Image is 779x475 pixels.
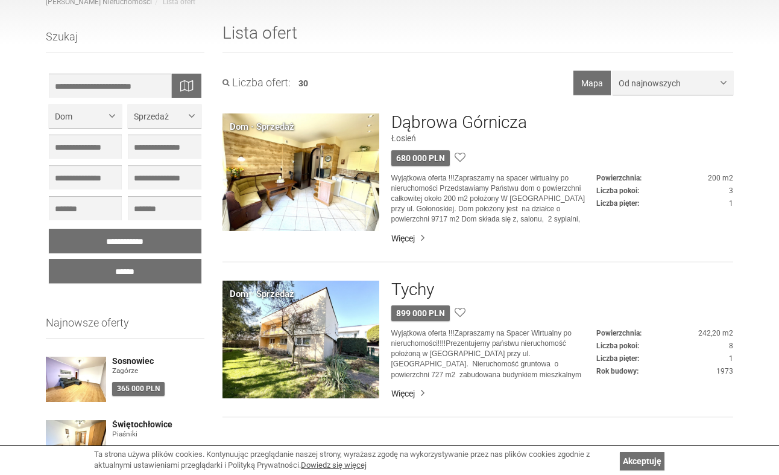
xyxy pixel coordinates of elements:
dt: Liczba pięter: [596,354,639,364]
a: Akceptuję [620,452,664,470]
div: 899 000 PLN [391,305,450,321]
figure: Łosień [391,132,733,144]
a: Więcej [391,387,733,400]
dt: Rok budowy: [596,366,639,377]
a: Dowiedz się więcej [301,461,367,470]
div: Wyszukaj na mapie [171,74,201,98]
a: Dąbrowa Górnicza [391,113,527,132]
div: Dom · Sprzedaż [230,288,294,301]
div: Ta strona używa plików cookies. Kontynuując przeglądanie naszej strony, wyrażasz zgodę na wykorzy... [94,449,614,471]
dd: 200 m2 [596,173,733,183]
a: Sosnowiec [112,357,204,366]
a: Więcej [391,232,733,244]
dt: Powierzchnia: [596,328,642,339]
button: Dom [49,104,122,128]
button: Od najnowszych [613,71,733,95]
p: Wyjątkowa oferta !!!Zapraszamy na spacer wirtualny po nieruchomości Przedstawiamy Państwu dom o p... [391,173,596,225]
dd: 1 [596,354,733,364]
dd: 1973 [596,366,733,377]
button: Sprzedaż [128,104,201,128]
dt: Liczba pokoi: [596,186,639,196]
a: Świętochłowice [112,420,204,429]
span: 30 [298,78,308,88]
figure: Piaśniki [112,429,204,439]
span: Sprzedaż [134,110,186,123]
dt: Liczba pięter: [596,199,639,209]
div: 365 000 PLN [112,382,165,396]
dt: Liczba pokoi: [596,341,639,351]
p: Wyjątkowa oferta !!!Zapraszamy na Spacer Wirtualny po nieruchomości!!!!Prezentujemy państwu nieru... [391,328,596,380]
img: Dom Sprzedaż Tychy Kasztanowa [222,281,379,398]
dd: 8 [596,341,733,351]
h1: Lista ofert [222,24,734,53]
h3: Liczba ofert: [222,77,291,89]
h3: Szukaj [46,31,204,53]
dd: 3 [596,186,733,196]
img: Dom Sprzedaż Dąbrowa Górnicza Łosień Gołonoska [222,113,379,231]
a: Tychy [391,281,434,299]
button: Mapa [573,71,611,95]
div: Dom · Sprzedaż [230,121,294,133]
dd: 242,20 m2 [596,328,733,339]
h3: Najnowsze oferty [46,317,204,339]
span: Od najnowszych [619,77,718,89]
div: 680 000 PLN [391,150,450,166]
figure: Zagórze [112,366,204,376]
span: Dom [55,110,107,123]
dt: Powierzchnia: [596,173,642,183]
dd: 1 [596,199,733,209]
